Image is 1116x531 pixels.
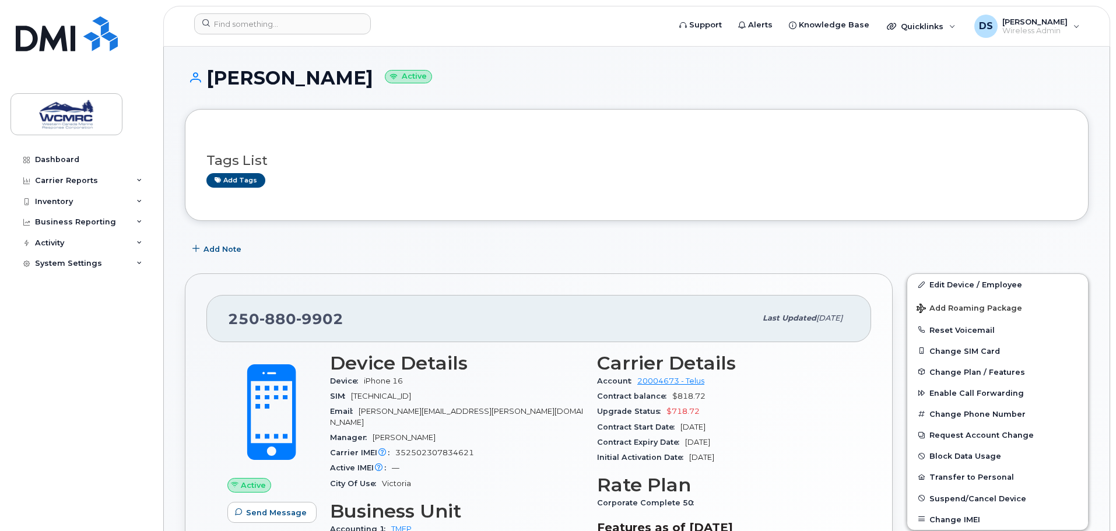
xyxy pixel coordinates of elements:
h1: [PERSON_NAME] [185,68,1089,88]
span: 880 [259,310,296,328]
span: 9902 [296,310,343,328]
a: Add tags [206,173,265,188]
span: — [392,463,399,472]
button: Send Message [227,502,317,523]
span: Email [330,407,359,416]
span: Suspend/Cancel Device [929,494,1026,502]
span: Send Message [246,507,307,518]
span: Active [241,480,266,491]
span: Corporate Complete 50 [597,498,700,507]
button: Add Roaming Package [907,296,1088,319]
span: Contract Expiry Date [597,438,685,446]
button: Reset Voicemail [907,319,1088,340]
span: Carrier IMEI [330,448,395,457]
button: Suspend/Cancel Device [907,488,1088,509]
h3: Rate Plan [597,474,850,495]
span: [DATE] [689,453,714,462]
h3: Carrier Details [597,353,850,374]
span: Add Roaming Package [917,304,1022,315]
span: Account [597,377,637,385]
span: iPhone 16 [364,377,403,385]
button: Request Account Change [907,424,1088,445]
span: City Of Use [330,479,382,488]
span: [TECHNICAL_ID] [351,392,411,400]
span: Upgrade Status [597,407,666,416]
button: Change IMEI [907,509,1088,530]
span: Add Note [203,244,241,255]
span: [PERSON_NAME][EMAIL_ADDRESS][PERSON_NAME][DOMAIN_NAME] [330,407,583,426]
span: 352502307834621 [395,448,474,457]
button: Transfer to Personal [907,466,1088,487]
span: $818.72 [672,392,706,400]
button: Block Data Usage [907,445,1088,466]
a: 20004673 - Telus [637,377,704,385]
button: Change SIM Card [907,340,1088,361]
span: Contract Start Date [597,423,680,431]
span: [PERSON_NAME] [373,433,436,442]
span: [DATE] [680,423,706,431]
h3: Business Unit [330,501,583,522]
span: Active IMEI [330,463,392,472]
span: Initial Activation Date [597,453,689,462]
span: Enable Call Forwarding [929,389,1024,398]
span: Change Plan / Features [929,367,1025,376]
a: Edit Device / Employee [907,274,1088,295]
span: SIM [330,392,351,400]
span: [DATE] [685,438,710,446]
span: [DATE] [816,314,843,322]
span: Contract balance [597,392,672,400]
span: Manager [330,433,373,442]
span: Last updated [763,314,816,322]
h3: Device Details [330,353,583,374]
button: Enable Call Forwarding [907,382,1088,403]
small: Active [385,70,432,83]
h3: Tags List [206,153,1067,168]
button: Change Phone Number [907,403,1088,424]
span: Victoria [382,479,411,488]
button: Change Plan / Features [907,361,1088,382]
span: Device [330,377,364,385]
span: $718.72 [666,407,700,416]
button: Add Note [185,238,251,259]
span: 250 [228,310,343,328]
